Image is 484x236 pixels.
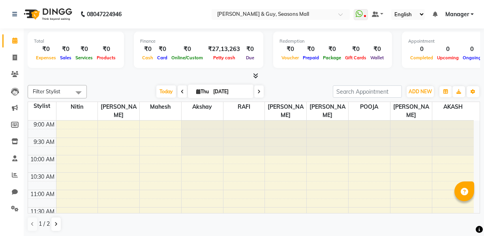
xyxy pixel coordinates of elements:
span: [PERSON_NAME] [390,102,432,120]
div: ₹0 [368,45,386,54]
span: [PERSON_NAME] [98,102,139,120]
span: Ongoing [461,55,483,60]
div: ₹0 [140,45,155,54]
div: ₹0 [95,45,118,54]
span: Prepaid [301,55,321,60]
span: Sales [58,55,73,60]
span: Expenses [34,55,58,60]
div: ₹0 [169,45,205,54]
span: Petty cash [211,55,237,60]
span: ADD NEW [409,89,432,94]
span: RAFI [223,102,265,112]
input: Search Appointment [333,85,402,98]
span: Completed [408,55,435,60]
span: [PERSON_NAME] [307,102,348,120]
div: ₹0 [321,45,343,54]
span: Due [244,55,256,60]
span: Online/Custom [169,55,205,60]
button: ADD NEW [407,86,434,97]
div: Stylist [28,102,56,110]
div: ₹0 [155,45,169,54]
div: 0 [435,45,461,54]
div: ₹0 [301,45,321,54]
div: 0 [408,45,435,54]
div: 11:30 AM [29,208,56,216]
b: 08047224946 [87,3,122,25]
span: Card [155,55,169,60]
span: Wallet [368,55,386,60]
span: Services [73,55,95,60]
span: Nitin [56,102,98,112]
div: ₹0 [243,45,257,54]
span: [PERSON_NAME] [265,102,306,120]
div: Finance [140,38,257,45]
input: 2025-09-04 [211,86,250,98]
div: ₹0 [73,45,95,54]
div: 10:00 AM [29,155,56,164]
div: ₹27,13,263 [205,45,243,54]
div: 11:00 AM [29,190,56,198]
div: 9:30 AM [32,138,56,146]
div: 0 [461,45,483,54]
div: Total [34,38,118,45]
span: Manager [445,10,469,19]
span: Voucher [280,55,301,60]
div: ₹0 [58,45,73,54]
img: logo [20,3,74,25]
span: Today [156,85,176,98]
span: AKASH [432,102,474,112]
span: Package [321,55,343,60]
span: POOJA [349,102,390,112]
div: Redemption [280,38,386,45]
span: Products [95,55,118,60]
span: Upcoming [435,55,461,60]
div: ₹0 [280,45,301,54]
span: Thu [194,89,211,94]
div: 10:30 AM [29,173,56,181]
span: Gift Cards [343,55,368,60]
span: Akshay [182,102,223,112]
div: ₹0 [34,45,58,54]
span: Mahesh [140,102,181,112]
div: ₹0 [343,45,368,54]
span: Filter Stylist [33,88,60,94]
div: 9:00 AM [32,121,56,129]
span: 1 / 2 [39,220,50,228]
span: Cash [140,55,155,60]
